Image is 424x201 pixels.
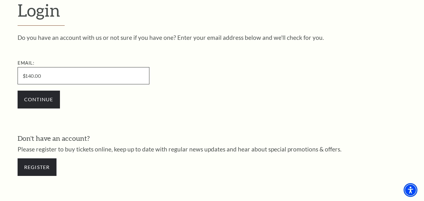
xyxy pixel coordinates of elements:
label: Email: [18,60,35,66]
div: Accessibility Menu [404,183,417,197]
a: Register [18,158,56,176]
h3: Don't have an account? [18,134,407,143]
p: Do you have an account with us or not sure if you have one? Enter your email address below and we... [18,34,407,40]
p: Please register to buy tickets online, keep up to date with regular news updates and hear about s... [18,146,407,152]
input: Submit button [18,91,60,108]
input: Required [18,67,149,84]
